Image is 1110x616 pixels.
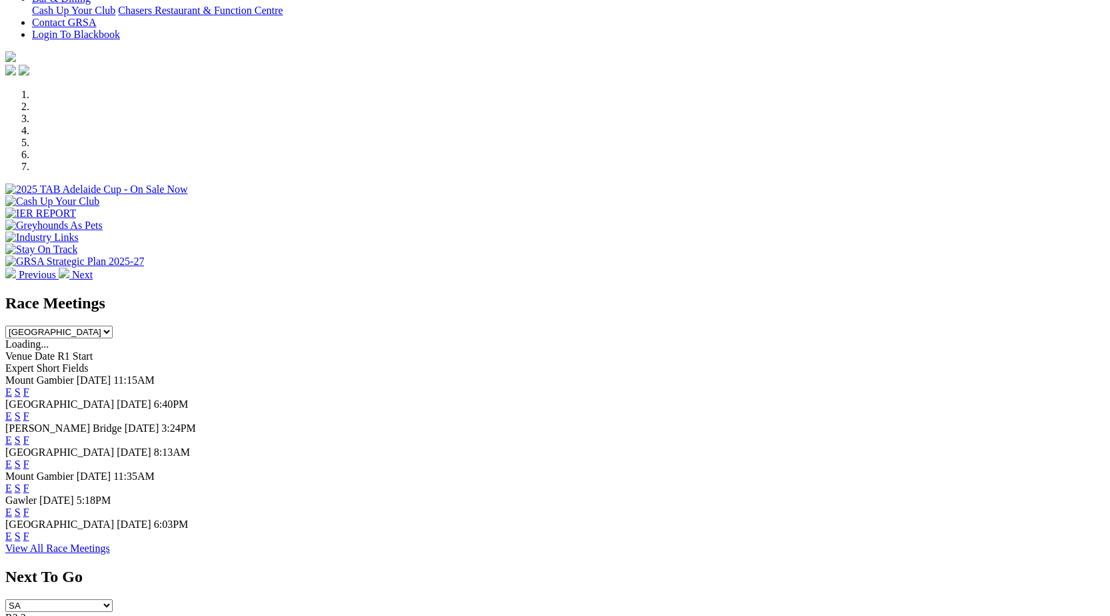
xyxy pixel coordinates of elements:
a: View All Race Meetings [5,543,110,554]
h2: Race Meetings [5,294,1105,312]
a: F [23,531,29,542]
img: logo-grsa-white.png [5,51,16,62]
span: 11:15AM [113,374,155,386]
a: E [5,458,12,470]
a: E [5,531,12,542]
img: GRSA Strategic Plan 2025-27 [5,256,144,268]
img: Industry Links [5,232,79,244]
a: F [23,410,29,422]
span: Mount Gambier [5,471,74,482]
a: F [23,458,29,470]
a: Previous [5,269,59,280]
img: IER REPORT [5,208,76,220]
span: [DATE] [77,471,111,482]
a: S [15,458,21,470]
span: 11:35AM [113,471,155,482]
span: Gawler [5,495,37,506]
a: E [5,410,12,422]
img: Cash Up Your Club [5,196,99,208]
img: chevron-left-pager-white.svg [5,268,16,278]
a: S [15,483,21,494]
a: F [23,434,29,446]
span: 6:40PM [154,398,189,410]
img: facebook.svg [5,65,16,75]
span: Loading... [5,338,49,350]
div: Bar & Dining [32,5,1105,17]
img: chevron-right-pager-white.svg [59,268,69,278]
a: E [5,483,12,494]
a: S [15,386,21,398]
span: [DATE] [117,398,151,410]
span: [DATE] [39,495,74,506]
span: Mount Gambier [5,374,74,386]
span: Expert [5,362,34,374]
span: Date [35,350,55,362]
img: twitter.svg [19,65,29,75]
a: F [23,507,29,518]
img: Greyhounds As Pets [5,220,103,232]
span: Venue [5,350,32,362]
span: 5:18PM [77,495,111,506]
a: S [15,531,21,542]
span: [GEOGRAPHIC_DATA] [5,519,114,530]
span: R1 Start [57,350,93,362]
span: 8:13AM [154,446,190,458]
span: Short [37,362,60,374]
span: [DATE] [117,519,151,530]
a: E [5,507,12,518]
h2: Next To Go [5,568,1105,586]
a: Login To Blackbook [32,29,120,40]
span: 6:03PM [154,519,189,530]
a: F [23,483,29,494]
a: Next [59,269,93,280]
a: Chasers Restaurant & Function Centre [118,5,283,16]
span: Previous [19,269,56,280]
img: Stay On Track [5,244,77,256]
a: E [5,386,12,398]
a: F [23,386,29,398]
a: E [5,434,12,446]
span: [DATE] [77,374,111,386]
a: Cash Up Your Club [32,5,115,16]
span: [GEOGRAPHIC_DATA] [5,446,114,458]
span: [GEOGRAPHIC_DATA] [5,398,114,410]
a: S [15,434,21,446]
span: [DATE] [125,422,159,434]
span: [DATE] [117,446,151,458]
a: S [15,507,21,518]
span: 3:24PM [161,422,196,434]
img: 2025 TAB Adelaide Cup - On Sale Now [5,184,188,196]
span: Fields [62,362,88,374]
span: [PERSON_NAME] Bridge [5,422,122,434]
a: Contact GRSA [32,17,96,28]
a: S [15,410,21,422]
span: Next [72,269,93,280]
